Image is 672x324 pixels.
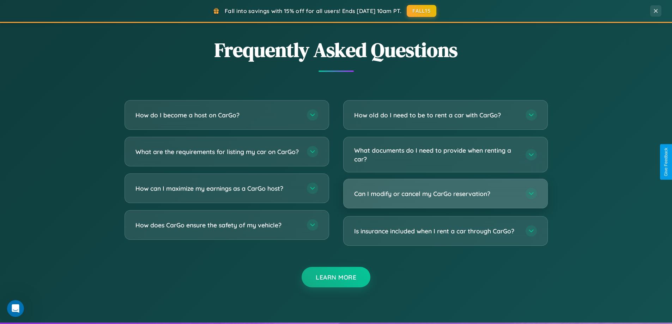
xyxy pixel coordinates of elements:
[302,267,370,287] button: Learn More
[135,184,300,193] h3: How can I maximize my earnings as a CarGo host?
[664,148,668,176] div: Give Feedback
[135,111,300,120] h3: How do I become a host on CarGo?
[225,7,401,14] span: Fall into savings with 15% off for all users! Ends [DATE] 10am PT.
[407,5,436,17] button: FALL15
[354,146,519,163] h3: What documents do I need to provide when renting a car?
[7,300,24,317] iframe: Intercom live chat
[135,147,300,156] h3: What are the requirements for listing my car on CarGo?
[125,36,548,63] h2: Frequently Asked Questions
[354,227,519,236] h3: Is insurance included when I rent a car through CarGo?
[354,189,519,198] h3: Can I modify or cancel my CarGo reservation?
[354,111,519,120] h3: How old do I need to be to rent a car with CarGo?
[135,221,300,230] h3: How does CarGo ensure the safety of my vehicle?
